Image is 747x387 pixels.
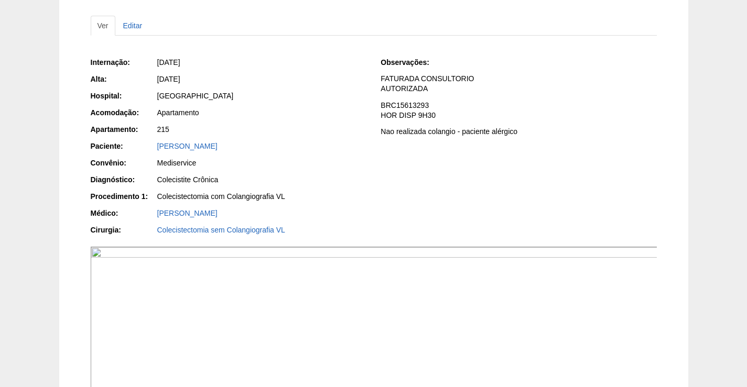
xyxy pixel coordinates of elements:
div: Hospital: [91,91,156,101]
div: Acomodação: [91,107,156,118]
div: Colecistite Crônica [157,174,366,185]
div: Paciente: [91,141,156,151]
div: Procedimento 1: [91,191,156,202]
p: FATURADA CONSULTORIO AUTORIZADA [381,74,656,94]
span: [DATE] [157,58,180,67]
a: Colecistectomia sem Colangiografia VL [157,226,285,234]
a: [PERSON_NAME] [157,209,218,217]
div: Convênio: [91,158,156,168]
div: [GEOGRAPHIC_DATA] [157,91,366,101]
div: Internação: [91,57,156,68]
p: BRC15613293 HOR DISP 9H30 [381,101,656,120]
div: Cirurgia: [91,225,156,235]
div: Colecistectomia com Colangiografia VL [157,191,366,202]
div: Observações: [381,57,446,68]
span: [DATE] [157,75,180,83]
a: Ver [91,16,115,36]
div: Alta: [91,74,156,84]
div: 215 [157,124,366,135]
div: Apartamento [157,107,366,118]
div: Diagnóstico: [91,174,156,185]
p: Nao realizada colangio - paciente alérgico [381,127,656,137]
div: Mediservice [157,158,366,168]
a: [PERSON_NAME] [157,142,218,150]
a: Editar [116,16,149,36]
div: Apartamento: [91,124,156,135]
div: Médico: [91,208,156,218]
